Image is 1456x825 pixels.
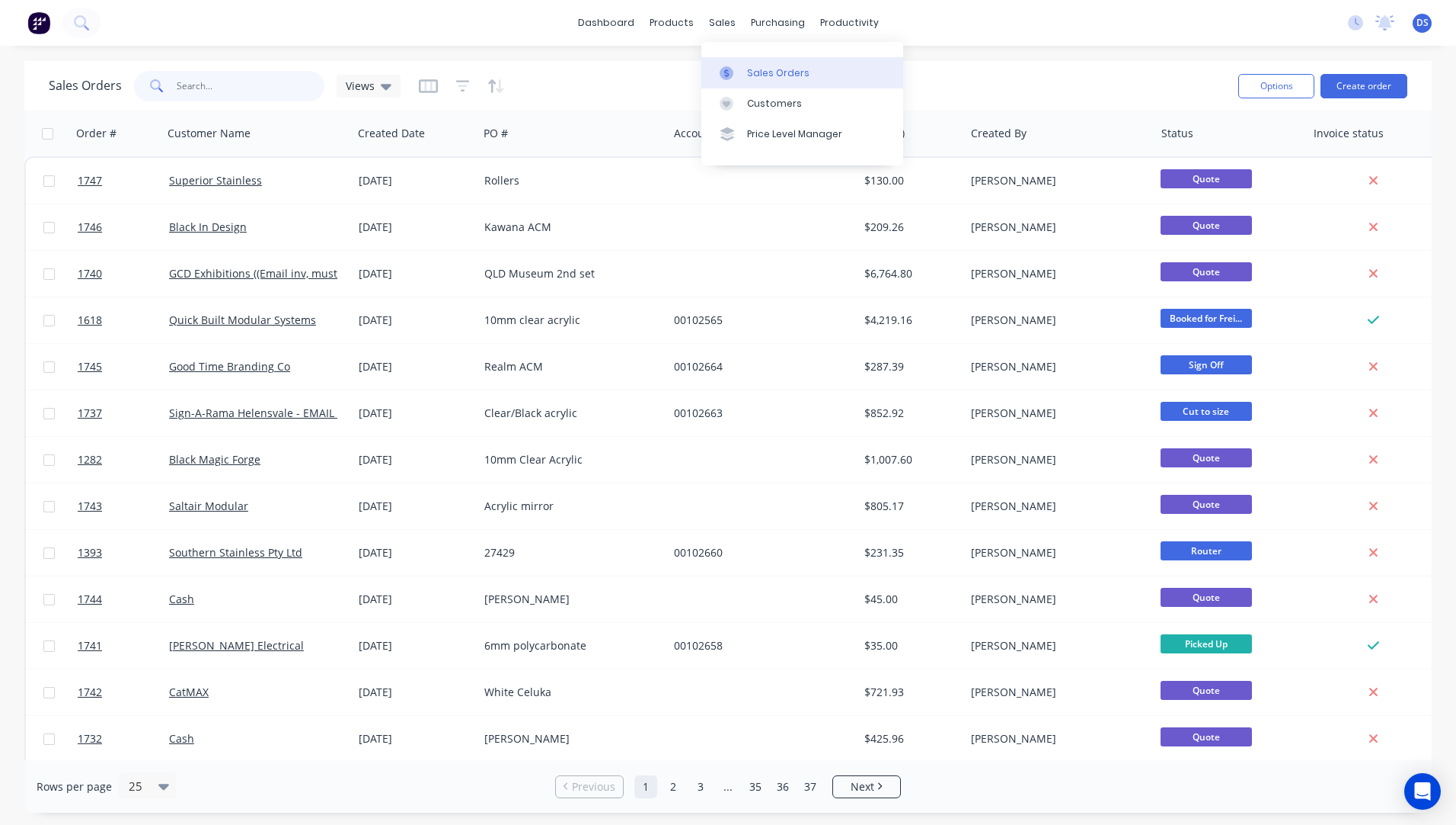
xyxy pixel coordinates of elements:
[78,220,102,235] span: 1746
[78,297,169,343] a: 1618
[76,126,117,141] div: Order #
[971,406,1140,421] div: [PERSON_NAME]
[971,499,1140,514] div: [PERSON_NAME]
[359,452,472,467] div: [DATE]
[78,638,102,653] span: 1741
[674,545,843,560] div: 00102660
[359,406,472,421] div: [DATE]
[484,499,653,514] div: Acrylic mirror
[971,126,1027,141] div: Created By
[701,11,743,34] div: sales
[78,716,169,762] a: 1732
[78,313,102,328] span: 1618
[864,406,953,421] div: $852.92
[169,313,316,327] a: Quick Built Modular Systems
[864,685,953,700] div: $721.93
[359,638,472,653] div: [DATE]
[1161,126,1193,141] div: Status
[169,731,194,746] a: Cash
[484,220,653,235] div: Kawana ACM
[864,731,953,746] div: $425.96
[359,499,472,514] div: [DATE]
[864,592,953,607] div: $45.00
[549,775,907,798] ul: Pagination
[484,313,653,328] div: 10mm clear acrylic
[864,499,953,514] div: $805.17
[359,592,472,607] div: [DATE]
[346,78,375,94] span: Views
[1161,402,1252,421] span: Cut to size
[484,359,653,374] div: Realm ACM
[78,204,169,250] a: 1746
[169,173,262,188] a: Superior Stainless
[358,126,425,141] div: Created Date
[484,685,653,700] div: White Celuka
[1161,309,1252,328] span: Booked for Frei...
[744,775,767,798] a: Page 35
[169,685,209,699] a: CatMAX
[359,685,472,700] div: [DATE]
[78,266,102,281] span: 1740
[359,173,472,188] div: [DATE]
[642,11,701,34] div: products
[971,545,1140,560] div: [PERSON_NAME]
[169,499,248,513] a: Saltair Modular
[662,775,685,798] a: Page 2
[359,545,472,560] div: [DATE]
[484,126,508,141] div: PO #
[49,79,122,93] h1: Sales Orders
[78,685,102,700] span: 1742
[1161,634,1252,653] span: Picked Up
[674,406,843,421] div: 00102663
[78,437,169,483] a: 1282
[78,731,102,746] span: 1732
[771,775,794,798] a: Page 36
[484,406,653,421] div: Clear/Black acrylic
[747,66,809,80] div: Sales Orders
[78,359,102,374] span: 1745
[1161,541,1252,560] span: Router
[971,359,1140,374] div: [PERSON_NAME]
[572,779,615,795] span: Previous
[169,545,302,560] a: Southern Stainless Pty Ltd
[484,266,653,281] div: QLD Museum 2nd set
[674,638,843,653] div: 00102658
[971,731,1140,746] div: [PERSON_NAME]
[78,344,169,390] a: 1745
[570,11,642,34] a: dashboard
[168,126,251,141] div: Customer Name
[971,313,1140,328] div: [PERSON_NAME]
[78,251,169,297] a: 1740
[851,779,874,795] span: Next
[359,313,472,328] div: [DATE]
[813,11,886,34] div: productivity
[177,71,325,101] input: Search...
[864,220,953,235] div: $209.26
[484,173,653,188] div: Rollers
[864,359,953,374] div: $287.39
[484,638,653,653] div: 6mm polycarbonate
[78,592,102,607] span: 1744
[1238,74,1314,98] button: Options
[78,406,102,421] span: 1737
[1161,588,1252,607] span: Quote
[717,775,739,798] a: Jump forward
[484,592,653,607] div: [PERSON_NAME]
[701,119,903,149] a: Price Level Manager
[864,638,953,653] div: $35.00
[78,390,169,436] a: 1737
[27,11,50,34] img: Factory
[169,406,385,420] a: Sign-A-Rama Helensvale - EMAIL INVOICES
[864,266,953,281] div: $6,764.80
[674,313,843,328] div: 00102565
[78,452,102,467] span: 1282
[78,576,169,622] a: 1744
[359,266,472,281] div: [DATE]
[971,452,1140,467] div: [PERSON_NAME]
[169,266,399,281] a: GCD Exhibitions ((Email inv, must have P/O #)
[78,173,102,188] span: 1747
[484,545,653,560] div: 27429
[169,638,304,653] a: [PERSON_NAME] Electrical
[864,545,953,560] div: $231.35
[359,220,472,235] div: [DATE]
